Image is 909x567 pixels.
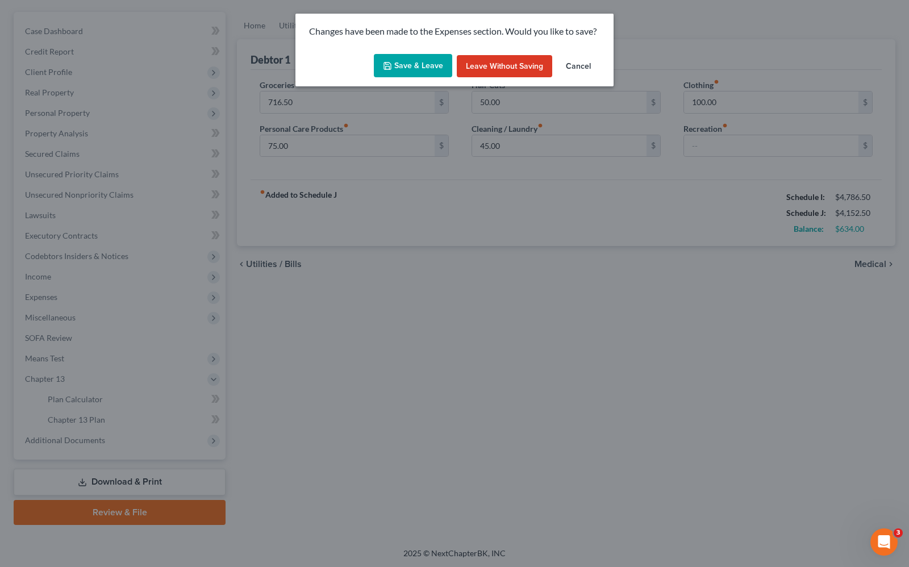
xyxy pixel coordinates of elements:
[457,55,552,78] button: Leave without Saving
[374,54,452,78] button: Save & Leave
[894,528,903,537] span: 3
[309,25,600,38] p: Changes have been made to the Expenses section. Would you like to save?
[870,528,898,556] iframe: Intercom live chat
[557,55,600,78] button: Cancel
